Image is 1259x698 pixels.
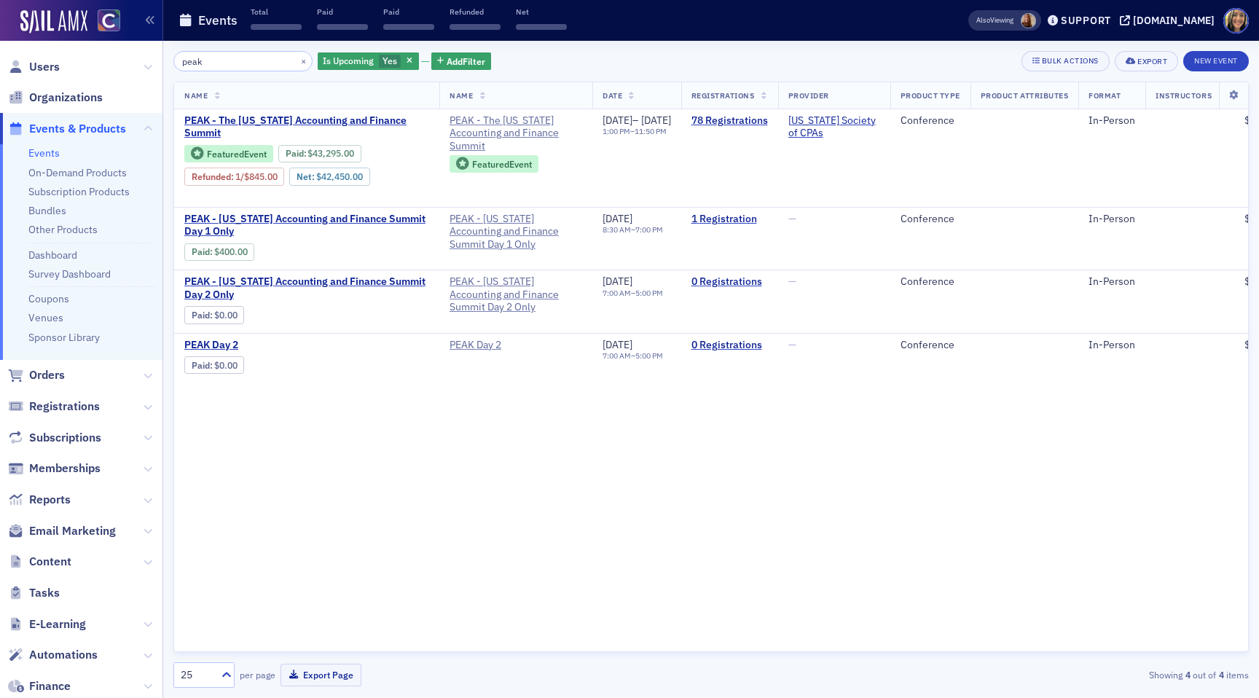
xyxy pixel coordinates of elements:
[28,146,60,160] a: Events
[281,664,361,686] button: Export Page
[28,311,63,324] a: Venues
[691,213,768,226] a: 1 Registration
[1120,15,1220,26] button: [DOMAIN_NAME]
[207,150,267,158] div: Featured Event
[691,275,768,289] a: 0 Registrations
[383,7,434,17] p: Paid
[450,275,582,314] span: PEAK - Colorado Accounting and Finance Summit Day 2 Only
[192,360,210,371] a: Paid
[1183,51,1249,71] button: New Event
[981,90,1068,101] span: Product Attributes
[28,223,98,236] a: Other Products
[603,288,631,298] time: 7:00 AM
[29,678,71,694] span: Finance
[8,492,71,508] a: Reports
[323,55,374,66] span: Is Upcoming
[901,339,960,352] div: Conference
[251,24,302,30] span: ‌
[603,350,631,361] time: 7:00 AM
[192,246,210,257] a: Paid
[8,367,65,383] a: Orders
[286,148,308,159] span: :
[29,430,101,446] span: Subscriptions
[1089,339,1135,352] div: In-Person
[1133,14,1215,27] div: [DOMAIN_NAME]
[181,667,213,683] div: 25
[450,339,582,352] a: PEAK Day 2
[184,306,244,323] div: Paid: 2 - $0
[184,145,273,163] div: Featured Event
[691,339,768,352] a: 0 Registrations
[184,339,429,352] span: PEAK Day 2
[603,224,631,235] time: 8:30 AM
[450,90,473,101] span: Name
[29,647,98,663] span: Automations
[184,243,254,261] div: Paid: 4 - $40000
[28,267,111,281] a: Survey Dashboard
[8,585,60,601] a: Tasks
[297,54,310,67] button: ×
[901,275,960,289] div: Conference
[8,616,86,632] a: E-Learning
[976,15,990,25] div: Also
[8,90,103,106] a: Organizations
[901,90,960,101] span: Product Type
[173,51,313,71] input: Search…
[286,148,304,159] a: Paid
[691,114,768,128] a: 78 Registrations
[8,460,101,477] a: Memberships
[307,148,354,159] span: $43,295.00
[8,121,126,137] a: Events & Products
[450,275,582,314] a: PEAK - [US_STATE] Accounting and Finance Summit Day 2 Only
[87,9,120,34] a: View Homepage
[1223,8,1249,34] span: Profile
[244,171,278,182] span: $845.00
[214,310,238,321] span: $0.00
[29,399,100,415] span: Registrations
[214,360,238,371] span: $0.00
[184,275,429,301] a: PEAK - [US_STATE] Accounting and Finance Summit Day 2 Only
[28,331,100,344] a: Sponsor Library
[516,24,567,30] span: ‌
[635,126,667,136] time: 11:50 PM
[29,460,101,477] span: Memberships
[1089,213,1135,226] div: In-Person
[192,360,214,371] span: :
[383,55,397,66] span: Yes
[450,114,582,153] span: PEAK - The Colorado Accounting and Finance Summit
[192,310,214,321] span: :
[450,213,582,251] a: PEAK - [US_STATE] Accounting and Finance Summit Day 1 Only
[603,114,671,128] div: –
[901,114,960,128] div: Conference
[1089,90,1121,101] span: Format
[8,523,116,539] a: Email Marketing
[788,275,796,288] span: —
[635,224,663,235] time: 7:00 PM
[316,171,363,182] span: $42,450.00
[184,356,244,374] div: Paid: 0 - $0
[1156,90,1212,101] span: Instructors
[450,7,501,17] p: Refunded
[317,7,368,17] p: Paid
[29,523,116,539] span: Email Marketing
[8,554,71,570] a: Content
[1137,58,1167,66] div: Export
[603,225,663,235] div: –
[192,171,235,182] span: :
[603,338,632,351] span: [DATE]
[788,90,829,101] span: Provider
[788,338,796,351] span: —
[447,55,485,68] span: Add Filter
[635,350,663,361] time: 5:00 PM
[28,248,77,262] a: Dashboard
[450,213,582,251] span: PEAK - Colorado Accounting and Finance Summit Day 1 Only
[603,126,630,136] time: 1:00 PM
[29,59,60,75] span: Users
[1182,668,1193,681] strong: 4
[240,668,275,681] label: per page
[603,114,632,127] span: [DATE]
[788,114,880,140] span: Colorado Society of CPAs
[1115,51,1178,71] button: Export
[29,585,60,601] span: Tasks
